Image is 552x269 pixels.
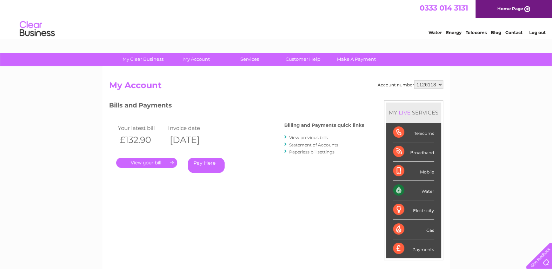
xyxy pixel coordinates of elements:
[393,239,434,258] div: Payments
[221,53,279,66] a: Services
[446,30,461,35] a: Energy
[491,30,501,35] a: Blog
[393,162,434,181] div: Mobile
[420,4,468,12] a: 0333 014 3131
[166,123,217,133] td: Invoice date
[393,181,434,200] div: Water
[111,4,442,34] div: Clear Business is a trading name of Verastar Limited (registered in [GEOGRAPHIC_DATA] No. 3667643...
[393,142,434,162] div: Broadband
[289,135,328,140] a: View previous bills
[393,200,434,219] div: Electricity
[284,123,364,128] h4: Billing and Payments quick links
[109,100,364,113] h3: Bills and Payments
[188,158,225,173] a: Pay Here
[289,149,334,155] a: Paperless bill settings
[327,53,385,66] a: Make A Payment
[466,30,487,35] a: Telecoms
[393,220,434,239] div: Gas
[529,30,545,35] a: Log out
[166,133,217,147] th: [DATE]
[397,109,412,116] div: LIVE
[19,18,55,40] img: logo.png
[378,80,443,89] div: Account number
[274,53,332,66] a: Customer Help
[505,30,523,35] a: Contact
[116,123,167,133] td: Your latest bill
[386,103,441,123] div: MY SERVICES
[167,53,225,66] a: My Account
[289,142,338,147] a: Statement of Accounts
[393,123,434,142] div: Telecoms
[116,158,177,168] a: .
[114,53,172,66] a: My Clear Business
[109,80,443,94] h2: My Account
[116,133,167,147] th: £132.90
[428,30,442,35] a: Water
